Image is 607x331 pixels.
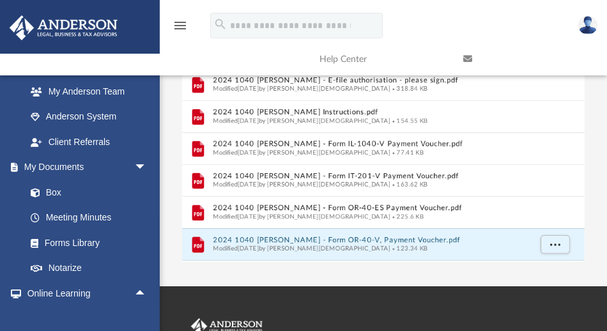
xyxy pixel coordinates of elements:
[18,230,153,256] a: Forms Library
[6,15,121,40] img: Anderson Advisors Platinum Portal
[213,85,391,91] span: Modified [DATE] by [PERSON_NAME][DEMOGRAPHIC_DATA]
[390,85,427,91] span: 318.84 KB
[213,17,227,31] i: search
[134,281,160,307] span: arrow_drop_up
[173,18,188,33] i: menu
[390,245,427,251] span: 123.34 KB
[18,180,153,205] a: Box
[213,181,391,187] span: Modified [DATE] by [PERSON_NAME][DEMOGRAPHIC_DATA]
[9,155,160,180] a: My Documentsarrow_drop_down
[310,34,454,84] a: Help Center
[9,281,160,306] a: Online Learningarrow_drop_up
[213,140,530,148] button: 2024 1040 [PERSON_NAME] - Form IL-1040-V Payment Voucher.pdf
[213,236,530,244] button: 2024 1040 [PERSON_NAME] - Form OR-40-V, Payment Voucher.pdf
[18,129,160,155] a: Client Referrals
[213,204,530,212] button: 2024 1040 [PERSON_NAME] - Form OR-40-ES Payment Voucher.pdf
[213,76,530,84] button: 2024 1040 [PERSON_NAME] - E-file authorisation - please sign.pdf
[213,149,391,155] span: Modified [DATE] by [PERSON_NAME][DEMOGRAPHIC_DATA]
[213,108,530,116] button: 2024 1040 [PERSON_NAME] Instructions.pdf
[213,117,391,123] span: Modified [DATE] by [PERSON_NAME][DEMOGRAPHIC_DATA]
[18,104,160,130] a: Anderson System
[18,205,160,231] a: Meeting Minutes
[390,149,424,155] span: 77.41 KB
[173,24,188,33] a: menu
[390,213,424,219] span: 225.6 KB
[134,155,160,181] span: arrow_drop_down
[213,172,530,180] button: 2024 1040 [PERSON_NAME] - Form IT-201-V Payment Voucher.pdf
[578,16,597,35] img: User Pic
[390,117,427,123] span: 154.55 KB
[18,79,153,104] a: My Anderson Team
[390,181,427,187] span: 163.62 KB
[541,235,570,254] button: More options
[18,256,160,281] a: Notarize
[213,245,391,251] span: Modified [DATE] by [PERSON_NAME][DEMOGRAPHIC_DATA]
[213,213,391,219] span: Modified [DATE] by [PERSON_NAME][DEMOGRAPHIC_DATA]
